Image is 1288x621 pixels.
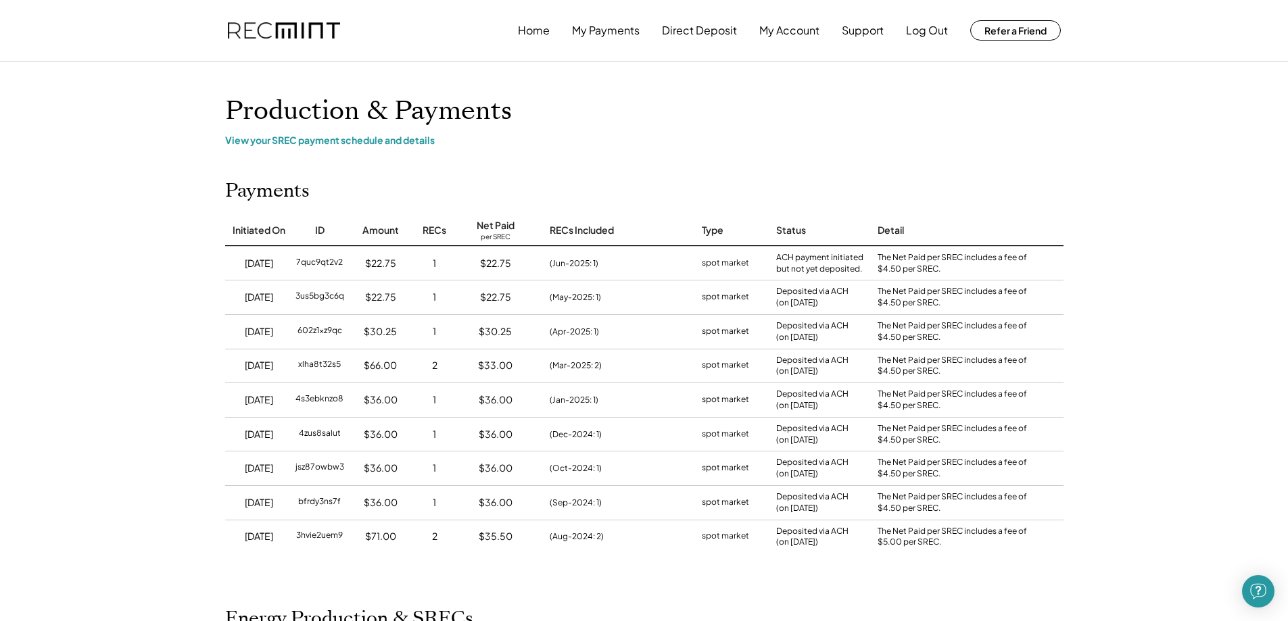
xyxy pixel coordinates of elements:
div: [DATE] [245,291,273,304]
div: Deposited via ACH (on [DATE]) [776,355,849,378]
div: $22.75 [365,291,396,304]
div: $22.75 [480,291,511,304]
div: [DATE] [245,496,273,510]
div: (Sep-2024: 1) [550,497,602,509]
div: $22.75 [365,257,396,270]
div: RECs Included [550,224,614,237]
h2: Payments [225,180,310,203]
div: Net Paid [477,219,515,232]
div: The Net Paid per SREC includes a fee of $4.50 per SREC. [878,491,1033,514]
button: Direct Deposit [662,17,737,44]
div: The Net Paid per SREC includes a fee of $4.50 per SREC. [878,389,1033,412]
div: (Oct-2024: 1) [550,462,602,474]
div: View your SREC payment schedule and details [225,134,1064,146]
div: [DATE] [245,393,273,407]
div: spot market [702,496,749,510]
div: Deposited via ACH (on [DATE]) [776,423,849,446]
div: jsz87owbw3 [295,462,344,475]
div: 1 [433,291,436,304]
div: 3hvie2uem9 [296,530,343,543]
div: $30.25 [479,325,512,339]
div: [DATE] [245,462,273,475]
div: 1 [433,325,436,339]
div: Deposited via ACH (on [DATE]) [776,286,849,309]
div: spot market [702,530,749,543]
button: Home [518,17,550,44]
div: The Net Paid per SREC includes a fee of $4.50 per SREC. [878,320,1033,343]
div: 1 [433,428,436,441]
div: $66.00 [364,359,397,372]
div: $36.00 [364,428,398,441]
div: Open Intercom Messenger [1242,575,1274,607]
div: The Net Paid per SREC includes a fee of $4.50 per SREC. [878,252,1033,275]
div: The Net Paid per SREC includes a fee of $4.50 per SREC. [878,457,1033,480]
button: My Account [759,17,819,44]
div: (Mar-2025: 2) [550,359,602,372]
div: [DATE] [245,530,273,543]
h1: Production & Payments [225,95,1064,127]
div: Type [702,224,723,237]
div: The Net Paid per SREC includes a fee of $4.50 per SREC. [878,286,1033,309]
div: spot market [702,291,749,304]
div: xlha8t32s5 [298,359,341,372]
div: $36.00 [364,496,398,510]
div: Initiated On [233,224,285,237]
img: recmint-logotype%403x.png [228,22,340,39]
div: (Dec-2024: 1) [550,428,602,441]
div: (Apr-2025: 1) [550,326,599,338]
div: The Net Paid per SREC includes a fee of $5.00 per SREC. [878,526,1033,549]
div: $36.00 [479,428,512,441]
div: bfrdy3ns7f [298,496,341,510]
div: Deposited via ACH (on [DATE]) [776,526,849,549]
div: Detail [878,224,904,237]
div: $36.00 [479,462,512,475]
div: 1 [433,462,436,475]
div: $36.00 [364,462,398,475]
div: Amount [362,224,399,237]
div: spot market [702,325,749,339]
div: per SREC [481,232,510,243]
div: ID [315,224,325,237]
div: 7quc9qt2v2 [296,257,343,270]
div: Deposited via ACH (on [DATE]) [776,491,849,514]
div: $71.00 [365,530,396,543]
div: $33.00 [478,359,512,372]
div: RECs [423,224,446,237]
div: spot market [702,359,749,372]
div: (Aug-2024: 2) [550,530,604,543]
div: $36.00 [479,496,512,510]
div: (Jun-2025: 1) [550,257,598,270]
div: $36.00 [364,393,398,407]
div: [DATE] [245,257,273,270]
div: 4s3ebknzo8 [295,393,343,407]
div: 2 [432,359,437,372]
div: spot market [702,462,749,475]
div: $30.25 [364,325,397,339]
div: The Net Paid per SREC includes a fee of $4.50 per SREC. [878,355,1033,378]
div: $22.75 [480,257,511,270]
div: spot market [702,428,749,441]
div: 1 [433,496,436,510]
div: 602z1xz9qc [297,325,342,339]
div: Deposited via ACH (on [DATE]) [776,457,849,480]
div: (Jan-2025: 1) [550,394,598,406]
div: 3us5bg3c6q [295,291,344,304]
div: 1 [433,393,436,407]
div: [DATE] [245,359,273,372]
div: (May-2025: 1) [550,291,601,303]
div: [DATE] [245,428,273,441]
div: spot market [702,257,749,270]
div: 1 [433,257,436,270]
button: Log Out [906,17,948,44]
div: Status [776,224,806,237]
div: ACH payment initiated but not yet deposited. [776,252,864,275]
div: $36.00 [479,393,512,407]
button: Support [842,17,884,44]
button: My Payments [572,17,640,44]
div: [DATE] [245,325,273,339]
div: Deposited via ACH (on [DATE]) [776,389,849,412]
div: spot market [702,393,749,407]
div: $35.50 [479,530,512,543]
button: Refer a Friend [970,20,1061,41]
div: Deposited via ACH (on [DATE]) [776,320,849,343]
